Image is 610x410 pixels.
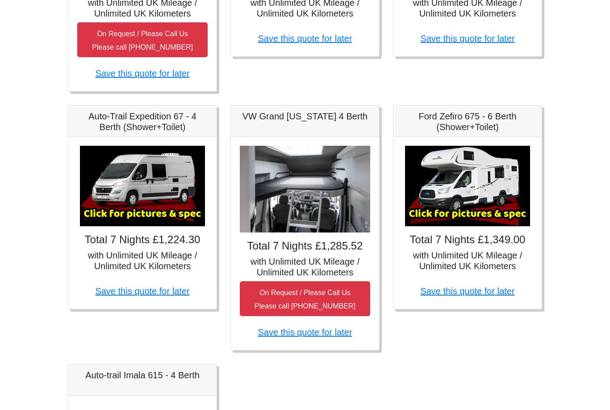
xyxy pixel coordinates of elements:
[92,30,193,51] small: On Request / Please Call Us Please call [PHONE_NUMBER]
[258,327,352,337] a: Save this quote for later
[420,34,514,43] a: Save this quote for later
[240,111,370,122] h5: VW Grand [US_STATE] 4 Berth
[77,250,208,271] h5: with Unlimited UK Mileage / Unlimited UK Kilometers
[405,146,530,226] img: Ford Zefiro 675 - 6 Berth (Shower+Toilet)
[95,68,189,78] a: Save this quote for later
[77,233,208,246] h4: Total 7 Nights £1,224.30
[420,286,514,296] a: Save this quote for later
[240,146,370,233] img: VW Grand California 4 Berth
[77,22,208,57] button: On Request / Please Call UsPlease call [PHONE_NUMBER]
[80,146,205,226] img: Auto-Trail Expedition 67 - 4 Berth (Shower+Toilet)
[402,111,533,132] h5: Ford Zefiro 675 - 6 Berth (Shower+Toilet)
[255,289,355,310] small: On Request / Please Call Us Please call [PHONE_NUMBER]
[240,256,370,278] h5: with Unlimited UK Mileage / Unlimited UK Kilometers
[240,240,370,253] h4: Total 7 Nights £1,285.52
[77,370,208,380] h5: Auto-trail Imala 615 - 4 Berth
[240,281,370,316] button: On Request / Please Call UsPlease call [PHONE_NUMBER]
[402,250,533,271] h5: with Unlimited UK Mileage / Unlimited UK Kilometers
[402,233,533,246] h4: Total 7 Nights £1,349.00
[95,286,189,296] a: Save this quote for later
[258,34,352,43] a: Save this quote for later
[77,111,208,132] h5: Auto-Trail Expedition 67 - 4 Berth (Shower+Toilet)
